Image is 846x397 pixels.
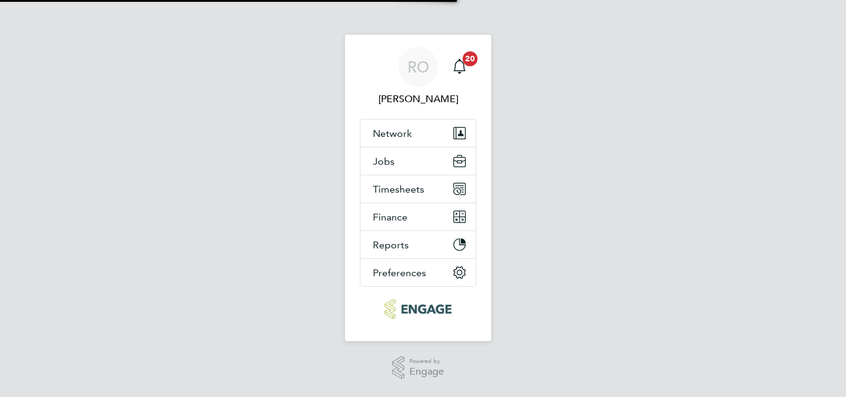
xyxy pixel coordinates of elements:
[392,356,445,380] a: Powered byEngage
[409,367,444,377] span: Engage
[345,35,491,341] nav: Main navigation
[408,59,429,75] span: RO
[409,356,444,367] span: Powered by
[373,239,409,251] span: Reports
[373,155,395,167] span: Jobs
[360,147,476,175] button: Jobs
[373,267,426,279] span: Preferences
[373,211,408,223] span: Finance
[447,47,472,87] a: 20
[373,128,412,139] span: Network
[360,120,476,147] button: Network
[360,259,476,286] button: Preferences
[360,231,476,258] button: Reports
[360,47,476,107] a: RO[PERSON_NAME]
[360,92,476,107] span: Roslyn O'Garro
[360,203,476,230] button: Finance
[360,175,476,203] button: Timesheets
[360,299,476,319] a: Go to home page
[373,183,424,195] span: Timesheets
[463,51,478,66] span: 20
[385,299,451,319] img: ncclondon-logo-retina.png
